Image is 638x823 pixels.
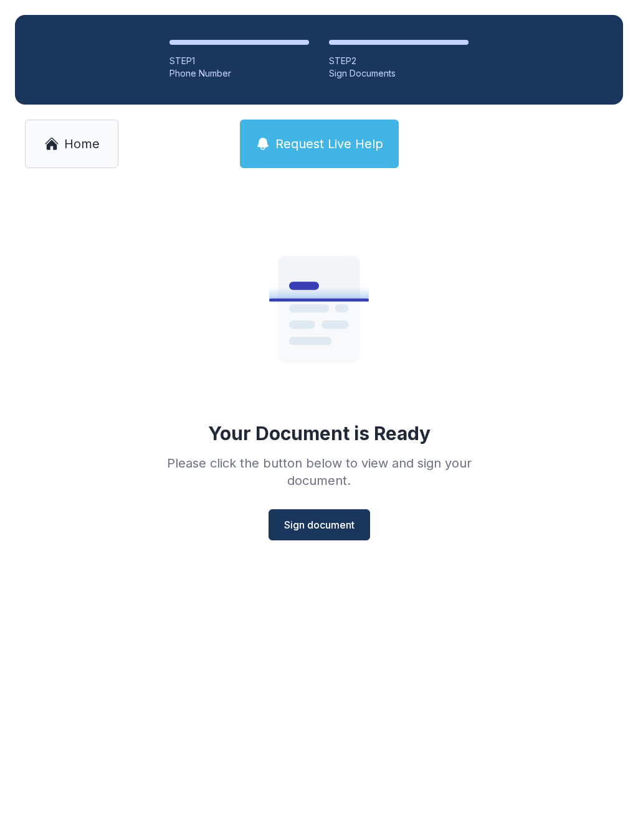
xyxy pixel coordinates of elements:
div: Please click the button below to view and sign your document. [140,454,498,489]
div: Your Document is Ready [208,422,431,444]
span: Request Live Help [275,135,383,153]
span: Home [64,135,100,153]
div: Phone Number [169,67,309,80]
div: STEP 1 [169,55,309,67]
div: Sign Documents [329,67,469,80]
div: STEP 2 [329,55,469,67]
span: Sign document [284,517,355,532]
